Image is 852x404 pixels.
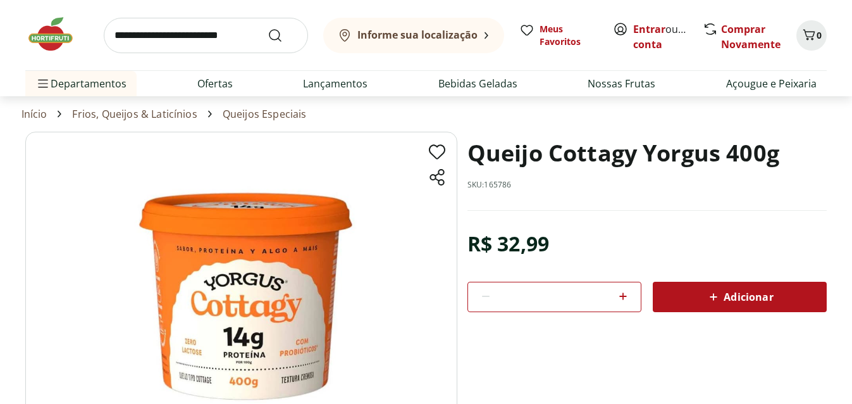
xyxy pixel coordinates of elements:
[303,76,367,91] a: Lançamentos
[721,22,781,51] a: Comprar Novamente
[223,108,307,120] a: Queijos Especiais
[653,282,827,312] button: Adicionar
[467,180,512,190] p: SKU: 165786
[357,28,478,42] b: Informe sua localização
[633,22,665,36] a: Entrar
[197,76,233,91] a: Ofertas
[268,28,298,43] button: Submit Search
[35,68,51,99] button: Menu
[726,76,817,91] a: Açougue e Peixaria
[104,18,308,53] input: search
[438,76,517,91] a: Bebidas Geladas
[633,22,689,52] span: ou
[35,68,127,99] span: Departamentos
[22,108,47,120] a: Início
[817,29,822,41] span: 0
[588,76,655,91] a: Nossas Frutas
[633,22,703,51] a: Criar conta
[25,15,89,53] img: Hortifruti
[540,23,598,48] span: Meus Favoritos
[706,289,773,305] span: Adicionar
[72,108,197,120] a: Frios, Queijos & Laticínios
[519,23,598,48] a: Meus Favoritos
[796,20,827,51] button: Carrinho
[467,226,549,262] div: R$ 32,99
[467,132,779,175] h1: Queijo Cottagy Yorgus 400g
[323,18,504,53] button: Informe sua localização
